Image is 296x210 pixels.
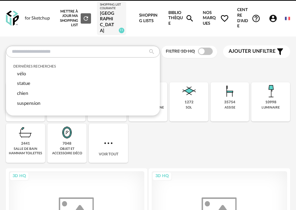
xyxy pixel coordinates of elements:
span: statue [17,81,30,86]
div: Shopping List courante [100,3,123,11]
img: Assise.png [221,82,239,100]
img: Salle%20de%20bain.png [17,124,34,141]
span: vélo [17,72,26,76]
span: Heart Outline icon [220,14,229,23]
div: [GEOGRAPHIC_DATA] [100,11,123,34]
div: assise [225,106,235,110]
span: Account Circle icon [269,14,277,23]
div: objet et accessoire déco [50,147,84,155]
div: luminaire [262,106,280,110]
div: 7048 [63,141,71,146]
button: Ajouter unfiltre Filter icon [223,45,290,58]
div: Voir tout [89,124,128,163]
span: Filtre 3D HQ [166,49,195,54]
div: Mettre à jour ma Shopping List [58,9,91,28]
span: filtre [229,48,276,55]
div: salle de bain hammam toilettes [8,147,43,155]
span: 11 [119,28,124,33]
span: Help Circle Outline icon [252,14,260,23]
span: Account Circle icon [269,14,281,23]
div: 2441 [21,141,30,146]
a: Shopping List courante [GEOGRAPHIC_DATA] 11 [100,3,123,34]
img: Luminaire.png [262,82,280,100]
img: Miroir.png [58,124,76,141]
div: 3D HQ [9,172,29,181]
img: fr [285,16,290,21]
span: Centre d'aideHelp Circle Outline icon [237,7,260,29]
span: Refresh icon [83,16,89,20]
div: 1272 [185,100,194,105]
div: 3D HQ [152,172,172,181]
div: 10998 [265,100,276,105]
span: Filter icon [276,47,285,56]
div: Dernières recherches [13,64,152,69]
img: Sol.png [180,82,198,100]
img: OXP [6,11,19,26]
span: Magnify icon [185,14,194,23]
div: for Sketchup [25,16,50,21]
span: suspension [17,101,40,106]
div: 35754 [224,100,235,105]
div: sol [186,106,192,110]
span: chien [17,91,28,96]
span: Ajouter un [229,49,260,54]
img: more.7b13dc1.svg [102,137,114,149]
